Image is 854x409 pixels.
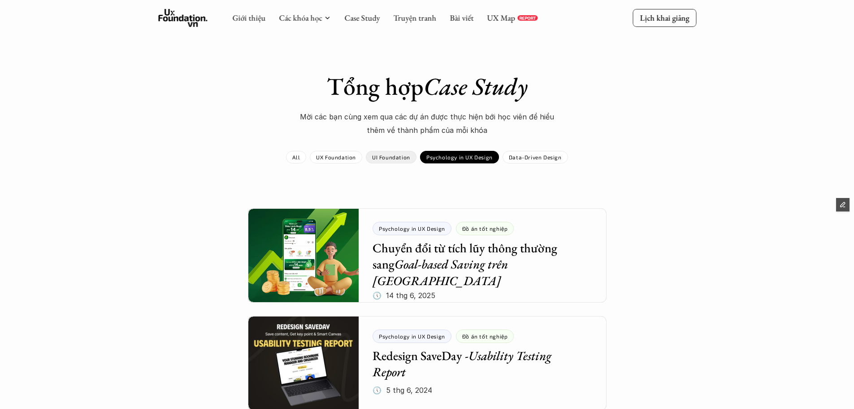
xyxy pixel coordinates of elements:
p: All [292,154,300,160]
p: Lịch khai giảng [640,13,689,23]
a: Case Study [344,13,380,23]
h1: Tổng hợp [270,72,584,101]
em: Case Study [424,70,528,102]
a: Psychology in UX DesignĐồ án tốt nghiệpChuyển đổi từ tích lũy thông thường sangGoal-based Saving ... [248,208,607,303]
a: Các khóa học [279,13,322,23]
a: Psychology in UX Design [420,151,499,163]
a: UI Foundation [366,151,416,163]
p: REPORT [519,15,536,21]
a: REPORT [517,15,538,21]
p: Mời các bạn cùng xem qua các dự án được thực hiện bới học viên để hiểu thêm về thành phẩm của mỗi... [293,110,562,137]
a: UX Map [487,13,515,23]
a: Truyện tranh [393,13,436,23]
a: All [286,151,306,163]
button: Edit Framer Content [836,198,850,211]
a: Bài viết [450,13,473,23]
a: Lịch khai giảng [633,9,696,26]
p: Data-Driven Design [509,154,562,160]
a: UX Foundation [310,151,362,163]
p: UX Foundation [316,154,356,160]
a: Data-Driven Design [503,151,568,163]
p: Psychology in UX Design [426,154,493,160]
a: Giới thiệu [232,13,265,23]
p: UI Foundation [372,154,410,160]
